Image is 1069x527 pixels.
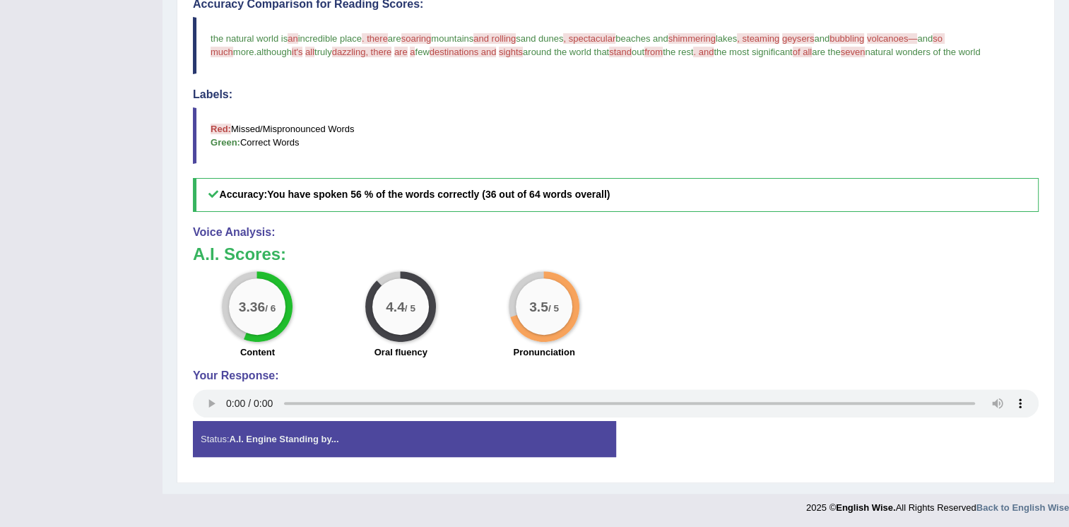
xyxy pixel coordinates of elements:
[211,137,240,148] b: Green:
[240,345,275,359] label: Content
[563,33,615,44] span: , spectacular
[812,47,840,57] span: are the
[388,33,401,44] span: are
[193,107,1039,164] blockquote: Missed/Mispronounced Words Correct Words
[516,33,563,44] span: sand dunes
[814,33,829,44] span: and
[644,47,663,57] span: from
[615,33,668,44] span: beaches and
[193,244,286,263] b: A.I. Scores:
[193,178,1039,211] h5: Accuracy:
[529,299,548,314] big: 3.5
[401,33,432,44] span: soaring
[193,226,1039,239] h4: Voice Analysis:
[841,47,866,57] span: seven
[865,47,980,57] span: natural wonders of the world
[716,33,737,44] span: lakes
[193,88,1039,101] h4: Labels:
[473,33,516,44] span: and rolling
[254,47,256,57] span: .
[267,189,610,200] b: You have spoken 56 % of the words correctly (36 out of 64 words overall)
[430,47,497,57] span: destinations and
[362,33,388,44] span: . there
[288,33,297,44] span: an
[193,369,1039,382] h4: Your Response:
[386,299,405,314] big: 4.4
[693,47,714,57] span: . and
[292,47,302,57] span: it's
[405,302,415,313] small: / 5
[305,47,314,57] span: all
[782,33,815,44] span: geysers
[415,47,429,57] span: few
[211,33,288,44] span: the natural world is
[410,47,415,57] span: a
[976,502,1069,513] a: Back to English Wise
[737,33,779,44] span: , steaming
[632,47,644,57] span: out
[229,434,338,444] strong: A.I. Engine Standing by...
[211,124,231,134] b: Red:
[714,47,792,57] span: the most significant
[829,33,864,44] span: bubbling
[548,302,559,313] small: / 5
[239,299,265,314] big: 3.36
[233,47,254,57] span: more
[836,502,895,513] strong: English Wise.
[513,345,574,359] label: Pronunciation
[374,345,427,359] label: Oral fluency
[806,494,1069,514] div: 2025 © All Rights Reserved
[314,47,332,57] span: truly
[793,47,812,57] span: of all
[499,47,523,57] span: sights
[609,47,632,57] span: stand
[668,33,716,44] span: shimmering
[867,33,918,44] span: volcanoes—
[266,302,276,313] small: / 6
[431,33,473,44] span: mountains
[193,421,616,457] div: Status:
[917,33,933,44] span: and
[298,33,362,44] span: incredible place
[332,47,392,57] span: dazzling, there
[663,47,693,57] span: the rest
[394,47,408,57] span: are
[256,47,292,57] span: although
[523,47,609,57] span: around the world that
